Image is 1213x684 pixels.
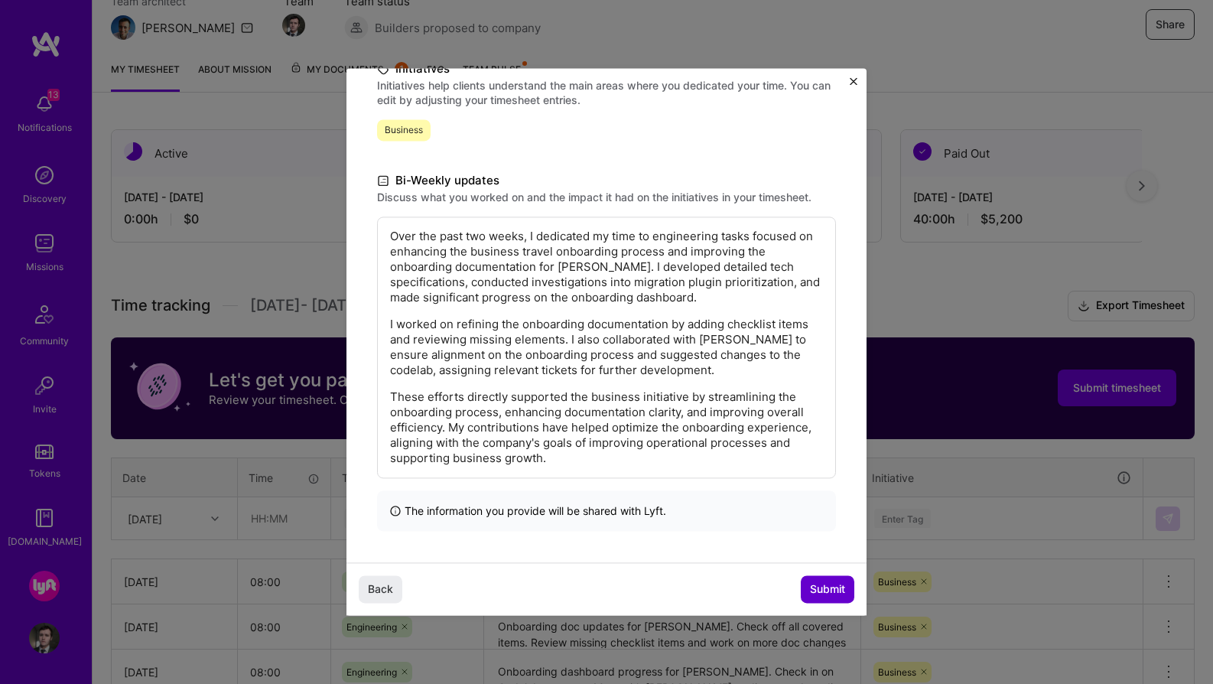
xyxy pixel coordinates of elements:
[389,503,402,519] i: icon InfoBlack
[377,119,431,141] span: Business
[377,172,389,190] i: icon DocumentBlack
[810,582,845,598] span: Submit
[377,171,836,190] label: Bi-Weekly updates
[390,229,823,305] p: Over the past two weeks, I dedicated my time to engineering tasks focused on enhancing the busine...
[801,576,854,604] button: Submit
[377,490,836,531] div: The information you provide will be shared with Lyft .
[359,576,402,604] button: Back
[368,582,393,598] span: Back
[850,77,857,93] button: Close
[377,78,836,107] label: Initiatives help clients understand the main areas where you dedicated your time. You can edit by...
[377,190,836,204] label: Discuss what you worked on and the impact it had on the initiatives in your timesheet.
[390,317,823,378] p: I worked on refining the onboarding documentation by adding checklist items and reviewing missing...
[390,389,823,466] p: These efforts directly supported the business initiative by streamlining the onboarding process, ...
[377,60,389,78] i: icon TagBlack
[377,60,836,78] label: Initiatives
